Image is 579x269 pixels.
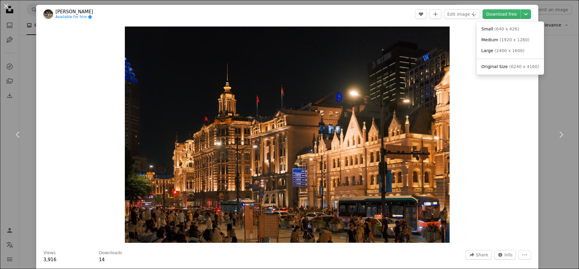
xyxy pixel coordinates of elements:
[521,9,531,19] button: Choose download size
[481,37,498,42] span: Medium
[494,27,519,31] span: ( 640 x 426 )
[509,64,539,69] span: ( 6240 x 4160 )
[499,37,529,42] span: ( 1920 x 1280 )
[481,48,493,53] span: Large
[481,27,493,31] span: Small
[476,21,544,75] div: Choose download size
[495,48,524,53] span: ( 2400 x 1600 )
[481,64,508,69] span: Original Size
